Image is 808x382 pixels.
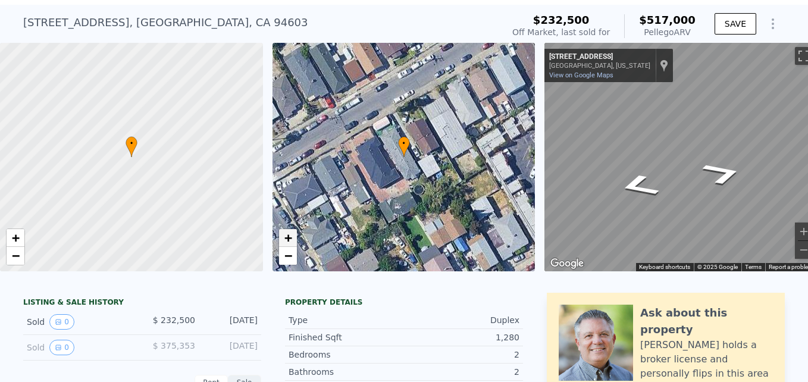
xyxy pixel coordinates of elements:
[12,248,20,263] span: −
[745,264,762,270] a: Terms (opens in new tab)
[602,168,677,203] path: Go Northeast, 94th Ave
[404,314,519,326] div: Duplex
[23,298,261,309] div: LISTING & SALE HISTORY
[404,331,519,343] div: 1,280
[549,52,650,62] div: [STREET_ADDRESS]
[49,314,74,330] button: View historical data
[697,264,738,270] span: © 2025 Google
[153,315,195,325] span: $ 232,500
[285,298,523,307] div: Property details
[639,263,690,271] button: Keyboard shortcuts
[7,229,24,247] a: Zoom in
[23,14,308,31] div: [STREET_ADDRESS] , [GEOGRAPHIC_DATA] , CA 94603
[279,247,297,265] a: Zoom out
[284,230,292,245] span: +
[761,12,785,36] button: Show Options
[289,349,404,361] div: Bedrooms
[289,331,404,343] div: Finished Sqft
[398,136,410,157] div: •
[685,156,760,191] path: Go Southwest, 94th Ave
[547,256,587,271] a: Open this area in Google Maps (opens a new window)
[12,230,20,245] span: +
[27,340,133,355] div: Sold
[640,305,773,338] div: Ask about this property
[639,14,696,26] span: $517,000
[512,26,610,38] div: Off Market, last sold for
[549,62,650,70] div: [GEOGRAPHIC_DATA], [US_STATE]
[7,247,24,265] a: Zoom out
[279,229,297,247] a: Zoom in
[639,26,696,38] div: Pellego ARV
[715,13,756,35] button: SAVE
[126,136,137,157] div: •
[284,248,292,263] span: −
[289,314,404,326] div: Type
[547,256,587,271] img: Google
[27,314,133,330] div: Sold
[153,341,195,350] span: $ 375,353
[404,349,519,361] div: 2
[533,14,590,26] span: $232,500
[49,340,74,355] button: View historical data
[660,59,668,72] a: Show location on map
[205,340,258,355] div: [DATE]
[640,338,773,381] div: [PERSON_NAME] holds a broker license and personally flips in this area
[549,71,613,79] a: View on Google Maps
[404,366,519,378] div: 2
[205,314,258,330] div: [DATE]
[398,138,410,149] span: •
[126,138,137,149] span: •
[289,366,404,378] div: Bathrooms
